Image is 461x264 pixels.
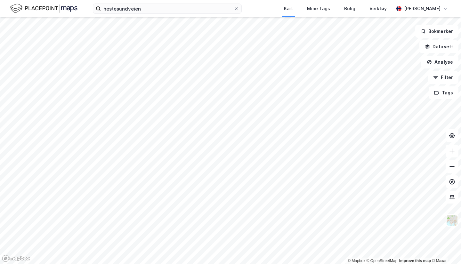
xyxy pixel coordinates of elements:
[284,5,293,12] div: Kart
[446,214,458,226] img: Z
[369,5,387,12] div: Verktøy
[344,5,355,12] div: Bolig
[307,5,330,12] div: Mine Tags
[10,3,77,14] img: logo.f888ab2527a4732fd821a326f86c7f29.svg
[101,4,234,13] input: Søk på adresse, matrikkel, gårdeiere, leietakere eller personer
[419,40,458,53] button: Datasett
[2,255,30,262] a: Mapbox homepage
[429,233,461,264] iframe: Chat Widget
[348,259,365,263] a: Mapbox
[429,86,458,99] button: Tags
[399,259,431,263] a: Improve this map
[415,25,458,38] button: Bokmerker
[429,233,461,264] div: Kontrollprogram for chat
[367,259,398,263] a: OpenStreetMap
[428,71,458,84] button: Filter
[404,5,441,12] div: [PERSON_NAME]
[421,56,458,68] button: Analyse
